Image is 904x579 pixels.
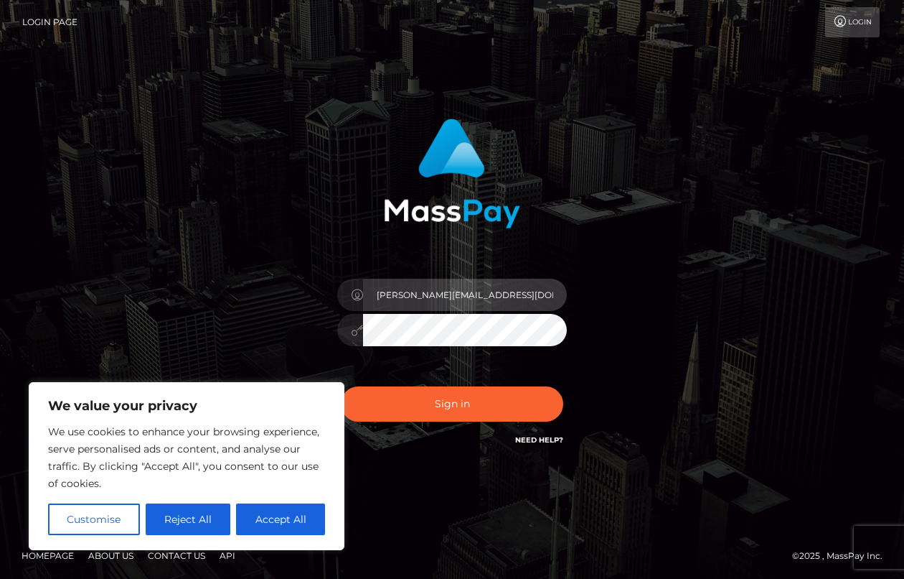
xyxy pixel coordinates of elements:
a: Homepage [16,545,80,567]
a: Need Help? [515,435,563,445]
p: We use cookies to enhance your browsing experience, serve personalised ads or content, and analys... [48,423,325,492]
a: Contact Us [142,545,211,567]
button: Accept All [236,504,325,535]
img: MassPay Login [384,119,520,228]
div: We value your privacy [29,382,344,550]
div: © 2025 , MassPay Inc. [792,548,893,564]
a: API [214,545,241,567]
a: Login Page [22,7,77,37]
button: Customise [48,504,140,535]
input: Username... [363,279,567,311]
a: About Us [83,545,139,567]
button: Reject All [146,504,231,535]
p: We value your privacy [48,397,325,414]
a: Login [825,7,880,37]
button: Sign in [341,386,563,422]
